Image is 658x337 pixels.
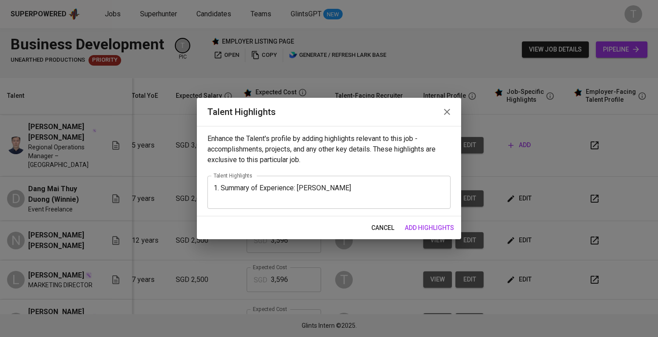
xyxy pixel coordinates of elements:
[207,105,451,119] h2: Talent Highlights
[214,184,444,200] textarea: 1. Summary of Experience: [PERSON_NAME]
[405,222,454,233] span: add highlights
[207,133,451,165] p: Enhance the Talent's profile by adding highlights relevant to this job - accomplishments, project...
[401,220,458,236] button: add highlights
[368,220,398,236] button: cancel
[371,222,394,233] span: cancel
